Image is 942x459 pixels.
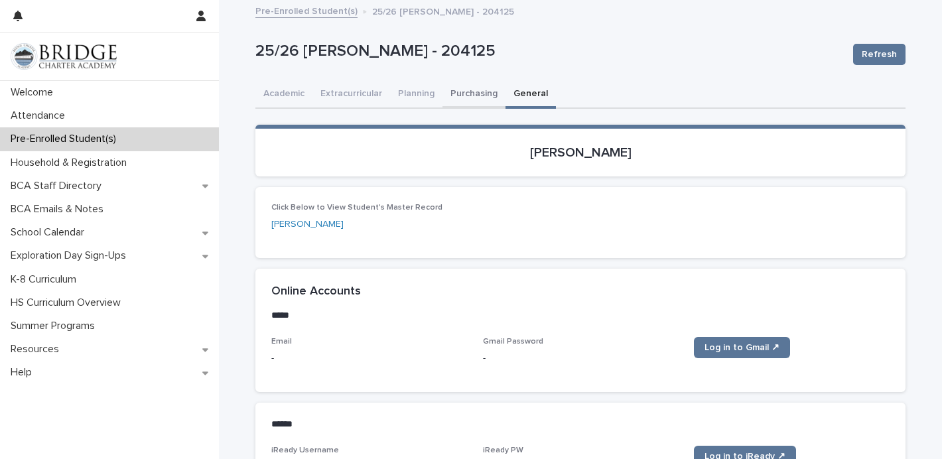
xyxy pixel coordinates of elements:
[5,180,112,192] p: BCA Staff Directory
[5,366,42,379] p: Help
[5,226,95,239] p: School Calendar
[483,446,523,454] span: iReady PW
[5,320,105,332] p: Summer Programs
[312,81,390,109] button: Extracurricular
[255,42,842,61] p: 25/26 [PERSON_NAME] - 204125
[442,81,505,109] button: Purchasing
[5,203,114,216] p: BCA Emails & Notes
[271,338,292,346] span: Email
[5,86,64,99] p: Welcome
[271,204,442,212] span: Click Below to View Student's Master Record
[372,3,514,18] p: 25/26 [PERSON_NAME] - 204125
[853,44,906,65] button: Refresh
[862,48,897,61] span: Refresh
[255,3,358,18] a: Pre-Enrolled Student(s)
[505,81,556,109] button: General
[483,352,679,365] p: -
[5,157,137,169] p: Household & Registration
[271,145,890,161] p: [PERSON_NAME]
[5,343,70,356] p: Resources
[271,352,467,365] p: -
[483,338,543,346] span: Gmail Password
[271,446,339,454] span: iReady Username
[271,285,361,299] h2: Online Accounts
[271,218,344,231] a: [PERSON_NAME]
[5,109,76,122] p: Attendance
[11,43,117,70] img: V1C1m3IdTEidaUdm9Hs0
[255,81,312,109] button: Academic
[5,249,137,262] p: Exploration Day Sign-Ups
[390,81,442,109] button: Planning
[5,296,131,309] p: HS Curriculum Overview
[5,133,127,145] p: Pre-Enrolled Student(s)
[705,343,779,352] span: Log in to Gmail ↗
[694,337,790,358] a: Log in to Gmail ↗
[5,273,87,286] p: K-8 Curriculum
